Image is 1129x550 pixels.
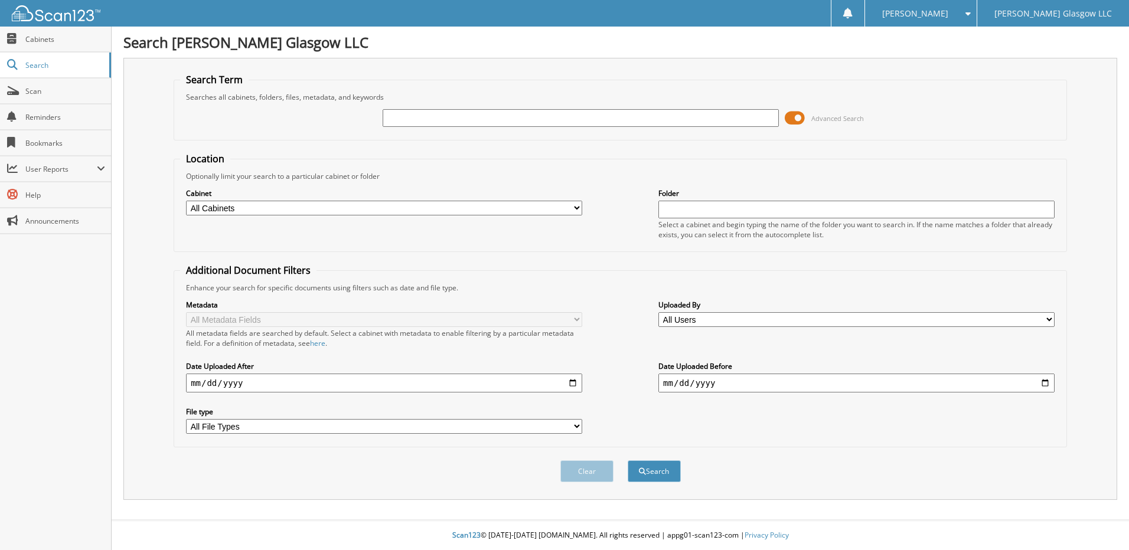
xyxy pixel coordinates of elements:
[25,86,105,96] span: Scan
[186,328,582,348] div: All metadata fields are searched by default. Select a cabinet with metadata to enable filtering b...
[658,374,1055,392] input: end
[25,112,105,122] span: Reminders
[25,138,105,148] span: Bookmarks
[310,338,325,348] a: here
[186,361,582,371] label: Date Uploaded After
[180,264,316,277] legend: Additional Document Filters
[658,361,1055,371] label: Date Uploaded Before
[112,521,1129,550] div: © [DATE]-[DATE] [DOMAIN_NAME]. All rights reserved | appg01-scan123-com |
[452,530,481,540] span: Scan123
[994,10,1112,17] span: [PERSON_NAME] Glasgow LLC
[180,171,1061,181] div: Optionally limit your search to a particular cabinet or folder
[180,92,1061,102] div: Searches all cabinets, folders, files, metadata, and keywords
[560,460,614,482] button: Clear
[186,188,582,198] label: Cabinet
[745,530,789,540] a: Privacy Policy
[811,114,864,123] span: Advanced Search
[180,152,230,165] legend: Location
[186,300,582,310] label: Metadata
[180,73,249,86] legend: Search Term
[25,164,97,174] span: User Reports
[12,5,100,21] img: scan123-logo-white.svg
[123,32,1117,52] h1: Search [PERSON_NAME] Glasgow LLC
[186,374,582,392] input: start
[628,460,681,482] button: Search
[25,60,103,70] span: Search
[25,216,105,226] span: Announcements
[658,220,1055,240] div: Select a cabinet and begin typing the name of the folder you want to search in. If the name match...
[658,300,1055,310] label: Uploaded By
[658,188,1055,198] label: Folder
[882,10,948,17] span: [PERSON_NAME]
[25,190,105,200] span: Help
[180,283,1061,293] div: Enhance your search for specific documents using filters such as date and file type.
[25,34,105,44] span: Cabinets
[186,407,582,417] label: File type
